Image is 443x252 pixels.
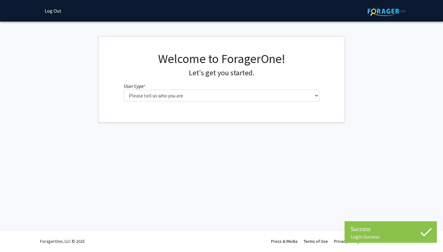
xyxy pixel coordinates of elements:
a: Privacy Policy [334,238,360,244]
a: Terms of Use [304,238,328,244]
div: Success [351,224,431,234]
a: Press & Media [271,238,297,244]
img: ForagerOne Logo [368,6,406,16]
h1: Welcome to ForagerOne! [124,51,320,66]
div: ForagerOne, LLC © 2025 [40,230,85,252]
h4: Let's get you started. [124,69,320,77]
label: User type [124,82,146,90]
div: Login Success [351,234,431,240]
